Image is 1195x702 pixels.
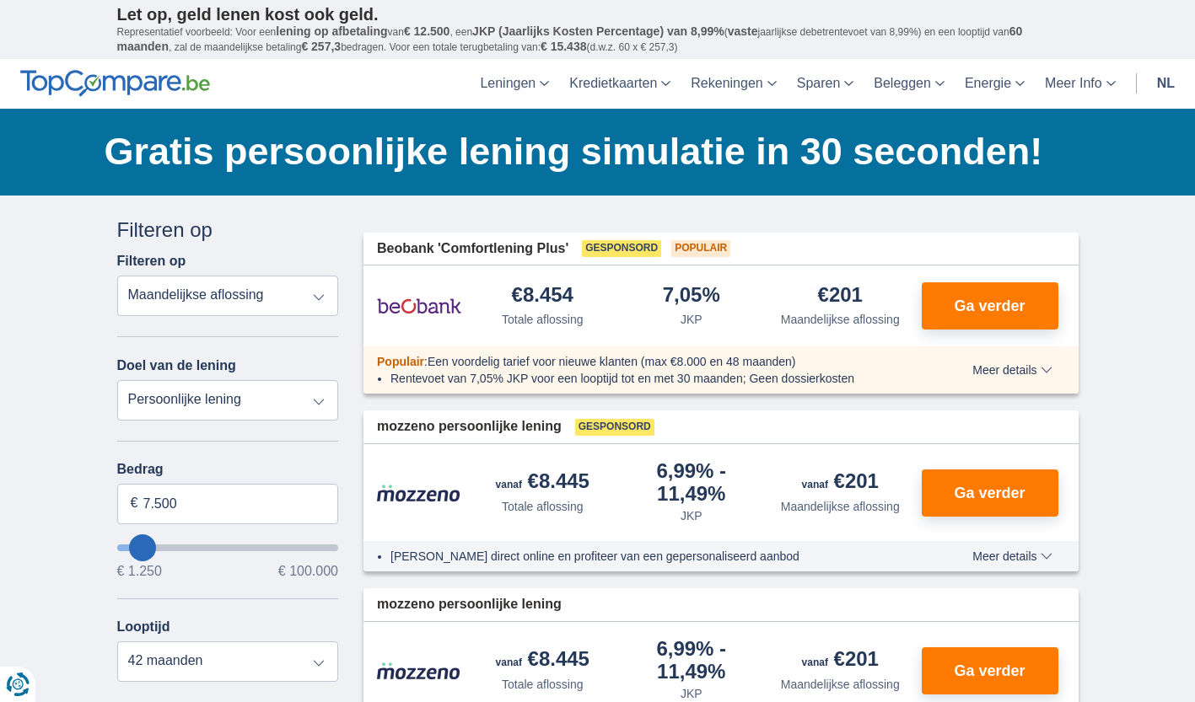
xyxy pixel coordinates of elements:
span: Meer details [972,364,1052,376]
div: Maandelijkse aflossing [781,498,900,515]
span: Meer details [972,550,1052,562]
span: Een voordelig tarief voor nieuwe klanten (max €8.000 en 48 maanden) [428,355,796,368]
span: Populair [377,355,424,368]
h1: Gratis persoonlijke lening simulatie in 30 seconden! [105,126,1079,178]
span: JKP (Jaarlijks Kosten Percentage) van 8,99% [472,24,724,38]
img: product.pl.alt Mozzeno [377,484,461,502]
li: [PERSON_NAME] direct online en profiteer van een gepersonaliseerd aanbod [390,548,911,565]
a: Beleggen [864,59,955,109]
span: € 257,3 [301,40,341,53]
button: Meer details [960,363,1064,377]
span: lening op afbetaling [276,24,387,38]
input: wantToBorrow [117,544,339,551]
div: JKP [681,311,702,328]
span: mozzeno persoonlijke lening [377,417,562,437]
img: product.pl.alt Beobank [377,285,461,327]
span: € [131,494,138,513]
div: Filteren op [117,216,339,244]
div: Maandelijkse aflossing [781,676,900,693]
div: €8.445 [496,649,589,673]
span: Populair [671,240,730,257]
label: Looptijd [117,619,170,635]
span: Ga verder [954,485,1025,501]
a: nl [1147,59,1185,109]
span: mozzeno persoonlijke lening [377,595,562,614]
a: Sparen [787,59,864,109]
label: Doel van de lening [117,358,236,373]
label: Filteren op [117,254,186,269]
a: Meer Info [1035,59,1126,109]
button: Ga verder [922,469,1058,517]
div: 7,05% [663,285,720,308]
span: € 15.438 [541,40,587,53]
a: Energie [955,59,1035,109]
label: Bedrag [117,462,339,477]
li: Rentevoet van 7,05% JKP voor een looptijd tot en met 30 maanden; Geen dossierkosten [390,370,911,387]
div: 6,99% [624,639,760,682]
div: JKP [681,507,702,524]
div: : [363,353,924,370]
div: JKP [681,685,702,702]
button: Meer details [960,549,1064,563]
span: Beobank 'Comfortlening Plus' [377,239,568,259]
span: Ga verder [954,663,1025,678]
div: Totale aflossing [502,498,584,515]
span: 60 maanden [117,24,1023,53]
div: 6,99% [624,461,760,504]
button: Ga verder [922,282,1058,330]
img: product.pl.alt Mozzeno [377,662,461,680]
img: TopCompare [20,70,210,97]
a: Kredietkaarten [559,59,681,109]
p: Representatief voorbeeld: Voor een van , een ( jaarlijkse debetrentevoet van 8,99%) en een loopti... [117,24,1079,55]
div: €201 [802,471,879,495]
div: Totale aflossing [502,311,584,328]
button: Ga verder [922,647,1058,694]
div: €201 [802,649,879,673]
a: Rekeningen [681,59,786,109]
div: €201 [818,285,863,308]
span: Gesponsord [575,419,654,436]
p: Let op, geld lenen kost ook geld. [117,4,1079,24]
span: Gesponsord [582,240,661,257]
div: Maandelijkse aflossing [781,311,900,328]
span: Ga verder [954,298,1025,313]
span: € 100.000 [278,565,338,578]
span: vaste [728,24,758,38]
div: €8.445 [496,471,589,495]
span: € 12.500 [404,24,450,38]
div: €8.454 [512,285,573,308]
a: Leningen [470,59,559,109]
div: Totale aflossing [502,676,584,693]
span: € 1.250 [117,565,162,578]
